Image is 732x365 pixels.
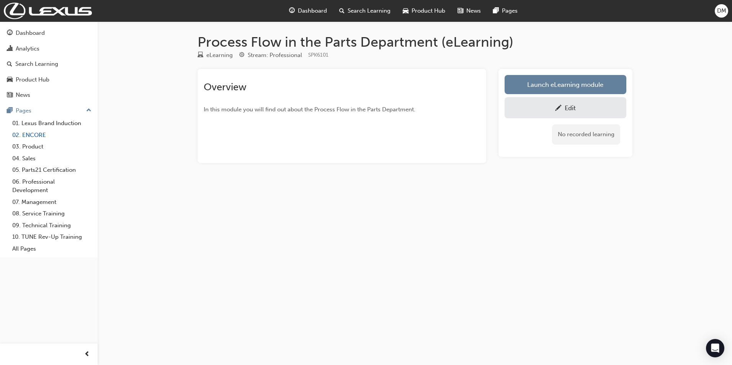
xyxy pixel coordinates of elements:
[16,106,31,115] div: Pages
[7,77,13,83] span: car-icon
[9,220,95,231] a: 09. Technical Training
[505,97,626,118] a: Edit
[9,231,95,243] a: 10. TUNE Rev-Up Training
[3,57,95,71] a: Search Learning
[502,7,518,15] span: Pages
[204,81,247,93] span: Overview
[9,208,95,220] a: 08. Service Training
[3,73,95,87] a: Product Hub
[283,3,333,19] a: guage-iconDashboard
[4,3,92,19] img: Trak
[339,6,345,16] span: search-icon
[412,7,445,15] span: Product Hub
[493,6,499,16] span: pages-icon
[487,3,524,19] a: pages-iconPages
[15,60,58,68] div: Search Learning
[198,51,233,60] div: Type
[403,6,408,16] span: car-icon
[7,108,13,114] span: pages-icon
[9,196,95,208] a: 07. Management
[298,7,327,15] span: Dashboard
[86,106,91,116] span: up-icon
[206,51,233,60] div: eLearning
[348,7,391,15] span: Search Learning
[16,29,45,37] div: Dashboard
[9,129,95,141] a: 02. ENCORE
[9,164,95,176] a: 05. Parts21 Certification
[16,75,49,84] div: Product Hub
[3,24,95,104] button: DashboardAnalyticsSearch LearningProduct HubNews
[458,6,463,16] span: news-icon
[715,4,728,18] button: DM
[7,30,13,37] span: guage-icon
[239,51,302,60] div: Stream
[198,52,203,59] span: learningResourceType_ELEARNING-icon
[9,141,95,153] a: 03. Product
[239,52,245,59] span: target-icon
[7,61,12,68] span: search-icon
[3,42,95,56] a: Analytics
[3,104,95,118] button: Pages
[565,104,576,112] div: Edit
[3,88,95,102] a: News
[198,34,632,51] h1: Process Flow in the Parts Department (eLearning)
[7,92,13,99] span: news-icon
[9,243,95,255] a: All Pages
[706,339,724,357] div: Open Intercom Messenger
[7,46,13,52] span: chart-icon
[333,3,397,19] a: search-iconSearch Learning
[397,3,451,19] a: car-iconProduct Hub
[9,153,95,165] a: 04. Sales
[84,350,90,359] span: prev-icon
[555,105,562,112] span: pencil-icon
[505,75,626,94] a: Launch eLearning module
[289,6,295,16] span: guage-icon
[308,52,328,58] span: Learning resource code
[16,91,30,99] div: News
[248,51,302,60] div: Stream: Professional
[204,106,415,113] span: In this module you will find out about the Process Flow in the Parts Department.
[466,7,481,15] span: News
[552,124,620,145] div: No recorded learning
[9,117,95,129] a: 01. Lexus Brand Induction
[451,3,487,19] a: news-iconNews
[717,7,726,15] span: DM
[16,44,39,53] div: Analytics
[3,26,95,40] a: Dashboard
[9,176,95,196] a: 06. Professional Development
